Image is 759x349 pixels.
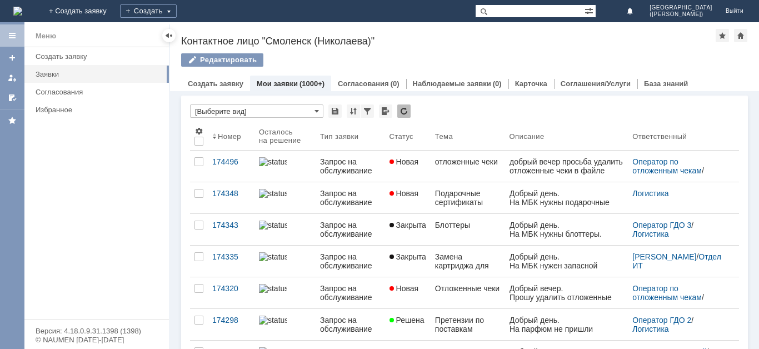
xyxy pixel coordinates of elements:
[650,11,712,18] span: ([PERSON_NAME])
[632,157,726,175] div: /
[257,79,298,88] a: Мои заявки
[259,316,287,325] img: statusbar-100 (1).png
[31,66,167,83] a: Заявки
[435,157,501,166] div: отложенные чеки
[254,151,316,182] a: statusbar-100 (1).png
[632,132,687,141] div: Ответственный
[385,214,431,245] a: Закрыта
[632,252,726,270] div: /
[36,327,158,335] div: Версия: 4.18.0.9.31.1398 (1398)
[385,277,431,308] a: Новая
[390,316,425,325] span: Решена
[493,79,502,88] div: (0)
[510,132,545,141] div: Описание
[347,104,360,118] div: Сортировка...
[391,79,400,88] div: (0)
[212,284,250,293] div: 174320
[254,214,316,245] a: statusbar-100 (1).png
[431,246,505,277] a: Замена картриджа для принтера
[632,284,726,302] div: /
[632,221,726,238] div: /
[390,157,419,166] span: Новая
[320,252,381,270] div: Запрос на обслуживание
[36,70,162,78] div: Заявки
[632,230,668,238] a: Логистика
[259,252,287,261] img: statusbar-100 (1).png
[328,104,342,118] div: Сохранить вид
[650,4,712,11] span: [GEOGRAPHIC_DATA]
[162,29,176,42] div: Скрыть меню
[435,284,501,293] div: Отложенные чеки
[390,252,426,261] span: Закрыта
[435,252,501,270] div: Замена картриджа для принтера
[320,284,381,302] div: Запрос на обслуживание
[734,29,747,42] div: Сделать домашней страницей
[431,214,505,245] a: Блоттеры
[361,104,374,118] div: Фильтрация...
[632,316,726,333] div: /
[31,83,167,101] a: Согласования
[259,284,287,293] img: statusbar-100 (1).png
[208,151,254,182] a: 174496
[36,88,162,96] div: Согласования
[3,89,21,107] a: Мои согласования
[194,127,203,136] span: Настройки
[316,309,385,340] a: Запрос на обслуживание
[212,189,250,198] div: 174348
[259,221,287,230] img: statusbar-100 (1).png
[379,104,392,118] div: Экспорт списка
[385,246,431,277] a: Закрыта
[320,316,381,333] div: Запрос на обслуживание
[208,214,254,245] a: 174343
[259,189,287,198] img: statusbar-40 (1).png
[320,189,381,207] div: Запрос на обслуживание
[435,316,501,333] div: Претензии по поставкам
[632,189,668,198] a: Логистика
[259,128,302,144] div: Осталось на решение
[316,246,385,277] a: Запрос на обслуживание
[254,246,316,277] a: statusbar-100 (1).png
[208,309,254,340] a: 174298
[385,182,431,213] a: Новая
[435,221,501,230] div: Блоттеры
[31,48,167,65] a: Создать заявку
[120,4,177,18] div: Создать
[3,69,21,87] a: Мои заявки
[338,79,389,88] a: Согласования
[208,246,254,277] a: 174335
[385,309,431,340] a: Решена
[254,277,316,308] a: statusbar-100 (1).png
[208,277,254,308] a: 174320
[208,182,254,213] a: 174348
[716,29,729,42] div: Добавить в избранное
[431,277,505,308] a: Отложенные чеки
[644,79,688,88] a: База знаний
[316,151,385,182] a: Запрос на обслуживание
[632,316,691,325] a: Оператор ГДО 2
[435,189,501,207] div: Подарочные сертификаты
[254,309,316,340] a: statusbar-100 (1).png
[218,132,241,141] div: Номер
[431,182,505,213] a: Подарочные сертификаты
[208,122,254,151] th: Номер
[316,214,385,245] a: Запрос на обслуживание
[316,122,385,151] th: Тип заявки
[36,336,158,343] div: © NAUMEN [DATE]-[DATE]
[632,325,668,333] a: Логистика
[632,252,696,261] a: [PERSON_NAME]
[259,157,287,166] img: statusbar-100 (1).png
[632,284,702,302] a: Оператор по отложенным чекам
[431,122,505,151] th: Тема
[212,252,250,261] div: 174335
[254,182,316,213] a: statusbar-40 (1).png
[212,221,250,230] div: 174343
[385,151,431,182] a: Новая
[3,49,21,67] a: Создать заявку
[632,157,702,175] a: Оператор по отложенным чекам
[299,79,324,88] div: (1000+)
[212,316,250,325] div: 174298
[212,157,250,166] div: 174496
[320,157,381,175] div: Запрос на обслуживание
[515,79,547,88] a: Карточка
[390,221,426,230] span: Закрыта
